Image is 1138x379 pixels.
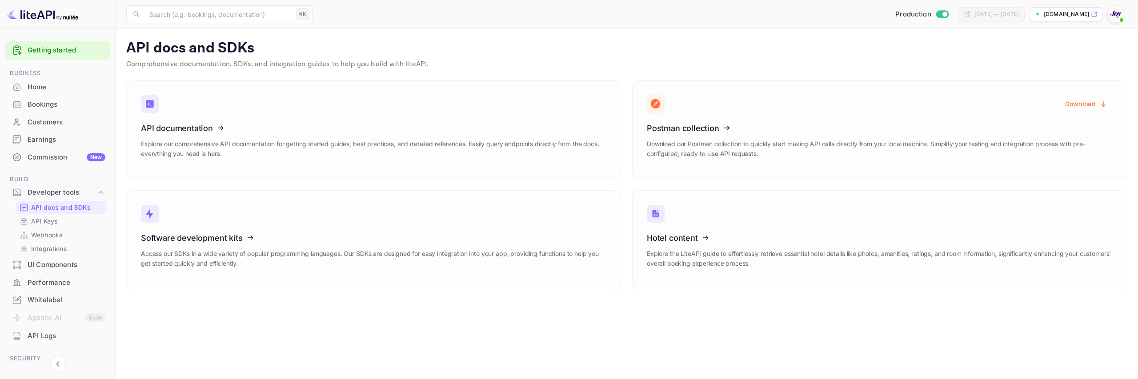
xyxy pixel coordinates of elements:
img: LiteAPI logo [7,7,78,21]
div: Developer tools [5,185,110,200]
p: Comprehensive documentation, SDKs, and integration guides to help you build with liteAPI. [126,59,1127,70]
a: API Keys [20,216,103,226]
a: Webhooks [20,230,103,239]
p: Download our Postman collection to quickly start making API calls directly from your local machin... [647,139,1113,159]
p: API docs and SDKs [126,40,1127,57]
div: Bookings [28,100,105,110]
div: Home [28,82,105,92]
div: New [87,153,105,161]
div: API Keys [16,215,106,227]
h3: API documentation [141,124,607,133]
div: Whitelabel [5,291,110,309]
div: Commission [28,152,105,163]
div: ⌘K [296,8,309,20]
div: Switch to Sandbox mode [892,9,952,20]
a: Integrations [20,244,103,253]
p: [DOMAIN_NAME] [1044,10,1089,18]
div: UI Components [5,256,110,274]
a: Software development kitsAccess our SDKs in a wide variety of popular programming languages. Our ... [126,190,621,289]
img: With Joy [1109,7,1123,21]
p: Access our SDKs in a wide variety of popular programming languages. Our SDKs are designed for eas... [141,249,607,268]
a: API Logs [5,327,110,344]
span: Security [5,354,110,363]
h3: Hotel content [647,233,1113,243]
div: Performance [5,274,110,291]
a: CommissionNew [5,149,110,165]
div: UI Components [28,260,105,270]
input: Search (e.g. bookings, documentation) [144,5,293,23]
button: Collapse navigation [50,356,66,372]
p: Explore our comprehensive API documentation for getting started guides, best practices, and detai... [141,139,607,159]
a: API documentationExplore our comprehensive API documentation for getting started guides, best pra... [126,80,621,180]
div: API docs and SDKs [16,201,106,214]
a: Earnings [5,131,110,148]
div: Developer tools [28,188,96,198]
a: Performance [5,274,110,291]
a: Home [5,79,110,95]
p: Integrations [31,244,67,253]
div: Webhooks [16,228,106,241]
a: Whitelabel [5,291,110,308]
div: Integrations [16,242,106,255]
a: API docs and SDKs [20,203,103,212]
button: Download [1060,95,1113,112]
a: Customers [5,114,110,130]
div: Bookings [5,96,110,113]
div: Getting started [5,41,110,60]
div: CommissionNew [5,149,110,166]
div: Customers [5,114,110,131]
a: Hotel contentExplore the LiteAPI guide to effortlessly retrieve essential hotel details like phot... [632,190,1127,289]
h3: Software development kits [141,233,607,243]
div: Team management [28,367,105,377]
div: Whitelabel [28,295,105,305]
span: Business [5,68,110,78]
div: Earnings [5,131,110,148]
span: Production [895,9,931,20]
a: Getting started [28,45,105,56]
p: API Keys [31,216,57,226]
div: Earnings [28,135,105,145]
div: API Logs [28,331,105,341]
div: Customers [28,117,105,128]
div: API Logs [5,327,110,345]
p: Webhooks [31,230,62,239]
div: [DATE] — [DATE] [974,10,1019,18]
a: Bookings [5,96,110,112]
a: UI Components [5,256,110,273]
div: Performance [28,278,105,288]
h3: Postman collection [647,124,1113,133]
p: API docs and SDKs [31,203,91,212]
div: Home [5,79,110,96]
p: Explore the LiteAPI guide to effortlessly retrieve essential hotel details like photos, amenities... [647,249,1113,268]
span: Build [5,175,110,184]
